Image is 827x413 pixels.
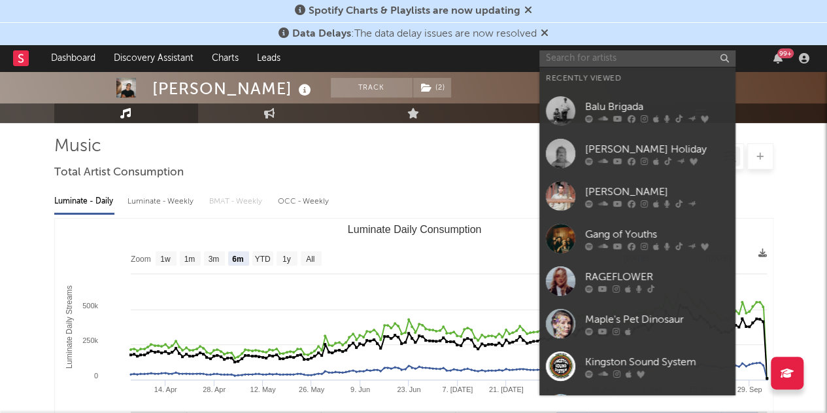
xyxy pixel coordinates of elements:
a: RAGEFLOWER [539,260,735,302]
text: 1w [160,255,171,264]
a: Dashboard [42,45,105,71]
a: Discovery Assistant [105,45,203,71]
span: Dismiss [524,6,532,16]
text: 23. Jun [397,386,420,393]
text: 9. Jun [350,386,369,393]
text: 250k [82,336,98,344]
button: (2) [413,78,451,98]
div: 99 + [777,48,794,58]
div: RAGEFLOWER [585,269,729,285]
a: Kingston Sound System [539,345,735,387]
text: 14. Apr [154,386,177,393]
div: OCC - Weekly [278,190,330,213]
button: 99+ [773,53,783,63]
div: Luminate - Weekly [127,190,196,213]
text: 500k [82,302,98,310]
text: 7. [DATE] [442,386,473,393]
div: Recently Viewed [546,71,729,86]
a: Gang of Youths [539,217,735,260]
div: Maple's Pet Dinosaur [585,312,729,327]
div: [PERSON_NAME] [585,184,729,200]
span: ( 2 ) [413,78,452,98]
text: 3m [208,255,219,264]
span: Dismiss [541,29,549,39]
a: [PERSON_NAME] [539,175,735,217]
div: Gang of Youths [585,226,729,242]
text: 21. [DATE] [488,386,523,393]
input: Search for artists [539,50,735,67]
text: 12. May [250,386,276,393]
div: [PERSON_NAME] [152,78,314,99]
span: Music [54,139,101,154]
text: 1y [282,255,290,264]
div: Luminate - Daily [54,190,114,213]
span: Total Artist Consumption [54,165,184,181]
a: Leads [248,45,290,71]
a: [PERSON_NAME] Holiday [539,132,735,175]
text: Zoom [131,255,151,264]
a: Maple's Pet Dinosaur [539,302,735,345]
text: 28. Apr [203,386,226,393]
div: Kingston Sound System [585,354,729,370]
a: Balu Brigada [539,90,735,132]
text: All [306,255,314,264]
text: 29. Sep [737,386,762,393]
text: Luminate Daily Consumption [347,224,481,235]
div: [PERSON_NAME] Holiday [585,141,729,157]
span: : The data delay issues are now resolved [292,29,537,39]
text: 26. May [298,386,324,393]
span: Data Delays [292,29,351,39]
text: 0 [93,372,97,380]
a: Charts [203,45,248,71]
text: 6m [232,255,243,264]
div: Balu Brigada [585,99,729,115]
text: Luminate Daily Streams [64,285,73,368]
text: 1m [184,255,195,264]
span: Spotify Charts & Playlists are now updating [309,6,520,16]
button: Track [331,78,413,98]
text: YTD [254,255,270,264]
